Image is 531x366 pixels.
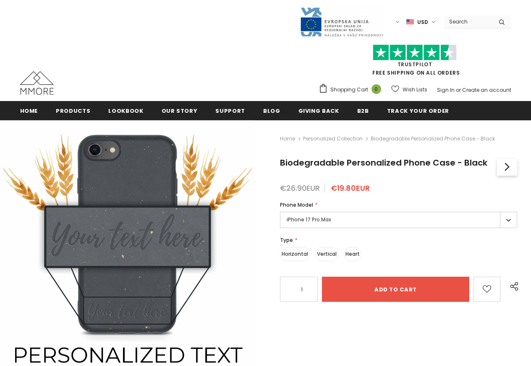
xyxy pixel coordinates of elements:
[373,44,457,61] img: Trust Pilot Stars
[280,157,487,169] span: Biodegradable Personalized Phone Case - Black
[280,134,295,144] a: Home
[300,18,384,25] a: Javni Razpis
[391,82,427,97] a: Wish Lists
[108,107,143,115] span: Lookbook
[371,84,381,94] span: 0
[280,212,517,228] label: iPhone 17 Pro Max
[303,135,363,142] a: Personalized Collection
[406,18,414,26] img: USD
[162,101,198,120] a: Our Story
[280,247,310,261] label: Horizontal
[417,18,428,26] span: USD
[20,71,54,95] img: MMORE Cases
[108,101,143,120] a: Lookbook
[456,86,461,93] span: or
[56,101,90,120] a: Products
[319,48,511,76] span: FREE SHIPPING ON ALL ORDERS
[215,101,245,120] a: support
[398,61,432,68] a: Trustpilot
[263,101,280,120] a: Blog
[331,183,370,193] span: €19.80EUR
[319,83,385,96] a: Shopping Cart 0
[162,107,198,115] span: Our Story
[387,101,449,120] a: Track your order
[20,101,38,120] a: Home
[462,86,511,93] a: Create an account
[322,277,469,302] input: Add to cart
[215,107,245,115] span: support
[357,101,369,120] a: B2B
[300,7,384,37] img: Javni Razpis
[344,247,361,261] label: Heart
[20,107,38,115] span: Home
[330,86,368,94] span: Shopping Cart
[56,107,90,115] span: Products
[437,86,455,93] a: Sign In
[263,107,280,115] span: Blog
[280,236,293,244] span: Type
[387,107,449,115] span: Track your order
[298,101,339,120] a: Giving back
[444,16,492,28] input: Search Site
[371,134,495,144] span: Biodegradable Personalized Phone Case - Black
[357,107,369,115] span: B2B
[298,107,339,115] span: Giving back
[315,247,338,261] label: Vertical
[280,183,320,193] span: €26.90EUR
[280,201,313,208] span: Phone Model
[403,86,427,94] span: Wish Lists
